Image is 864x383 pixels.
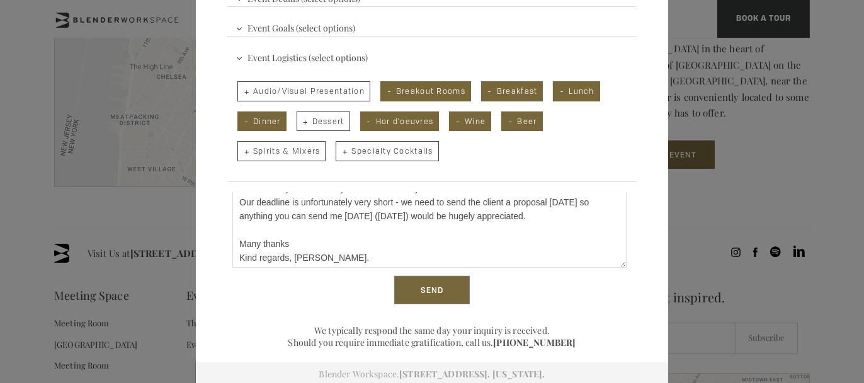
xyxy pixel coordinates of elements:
input: Send [394,276,470,305]
span: Specialty Cocktails [336,141,438,161]
span: Event Logistics (select options) [232,47,371,66]
span: Spirits & Mixers [237,141,326,161]
a: [STREET_ADDRESS]. [US_STATE]. [399,368,545,380]
p: Should you require immediate gratification, call us. [227,336,637,348]
textarea: Hi there We are working with a client who are planning their anniversary flagship event for [DATE... [232,192,627,268]
span: Dessert [297,111,350,132]
span: Lunch [553,81,600,101]
span: Beer [501,111,542,132]
span: Audio/Visual Presentation [237,81,370,101]
span: Breakout Rooms [380,81,471,101]
span: Breakfast [481,81,543,101]
span: Wine [449,111,491,132]
p: We typically respond the same day your inquiry is received. [227,324,637,336]
span: Dinner [237,111,287,132]
span: Event Goals (select options) [232,17,358,36]
a: [PHONE_NUMBER] [493,336,576,348]
span: Hor d'oeuvres [360,111,440,132]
